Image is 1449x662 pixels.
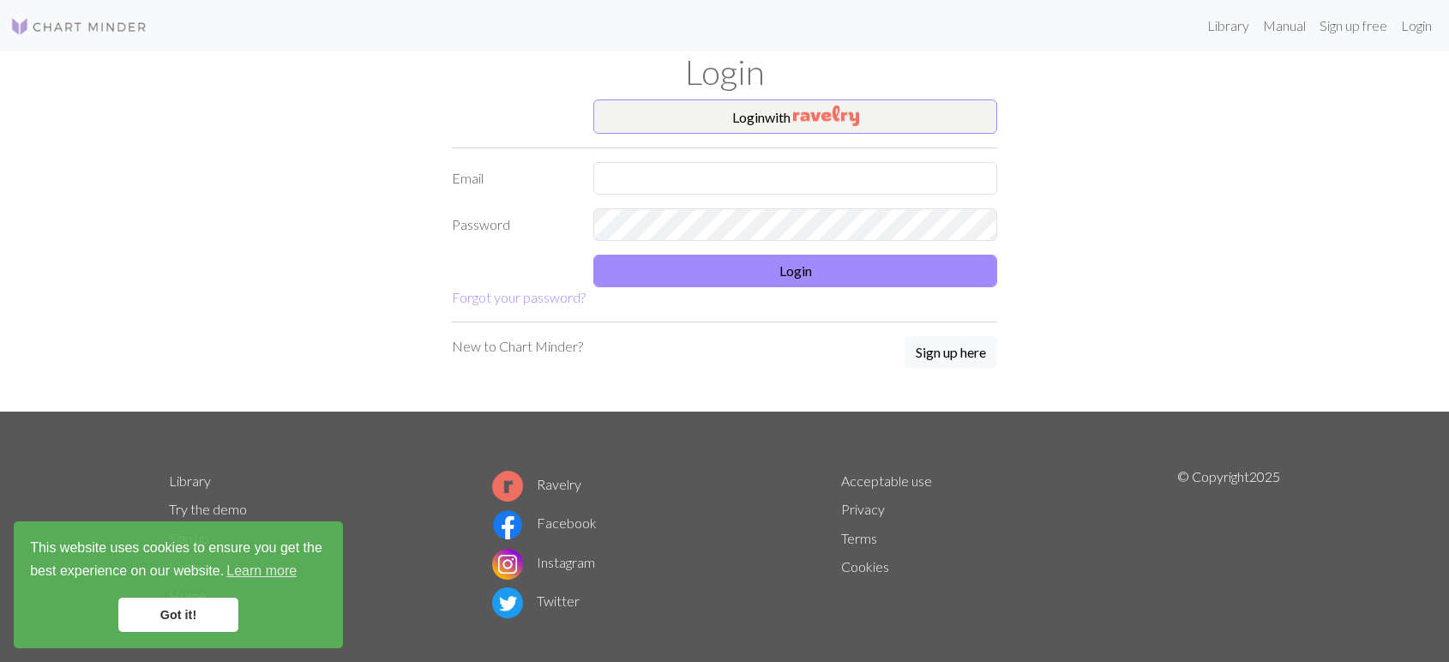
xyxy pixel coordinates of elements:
[492,587,523,618] img: Twitter logo
[1313,9,1394,43] a: Sign up free
[492,515,597,531] a: Facebook
[492,593,580,609] a: Twitter
[905,336,997,369] button: Sign up here
[593,255,997,287] button: Login
[30,538,327,584] span: This website uses cookies to ensure you get the best experience on our website.
[492,509,523,540] img: Facebook logo
[1256,9,1313,43] a: Manual
[841,501,885,517] a: Privacy
[452,289,586,305] a: Forgot your password?
[492,471,523,502] img: Ravelry logo
[841,558,889,575] a: Cookies
[452,336,583,357] p: New to Chart Minder?
[492,476,581,492] a: Ravelry
[224,558,299,584] a: learn more about cookies
[118,598,238,632] a: dismiss cookie message
[492,549,523,580] img: Instagram logo
[1200,9,1256,43] a: Library
[1394,9,1439,43] a: Login
[10,16,147,37] img: Logo
[593,99,997,134] button: Loginwith
[492,554,595,570] a: Instagram
[905,336,997,370] a: Sign up here
[841,472,932,489] a: Acceptable use
[841,530,877,546] a: Terms
[1177,466,1280,640] p: © Copyright 2025
[159,51,1290,93] h1: Login
[169,472,211,489] a: Library
[442,162,583,195] label: Email
[169,501,247,517] a: Try the demo
[14,521,343,648] div: cookieconsent
[442,208,583,241] label: Password
[793,105,859,126] img: Ravelry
